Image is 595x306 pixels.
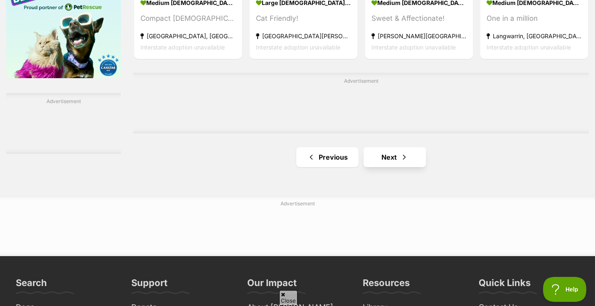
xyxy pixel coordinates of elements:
[256,30,351,42] strong: [GEOGRAPHIC_DATA][PERSON_NAME][GEOGRAPHIC_DATA]
[131,277,167,294] h3: Support
[279,290,297,305] span: Close
[487,44,571,51] span: Interstate adoption unavailable
[479,277,531,294] h3: Quick Links
[140,13,236,24] div: Compact [DEMOGRAPHIC_DATA] |[GEOGRAPHIC_DATA]
[256,13,351,24] div: Cat Friendly!
[371,44,456,51] span: Interstate adoption unavailable
[487,31,582,42] strong: Langwarrin, [GEOGRAPHIC_DATA]
[371,30,467,42] strong: [PERSON_NAME][GEOGRAPHIC_DATA]
[16,277,47,294] h3: Search
[296,147,359,167] a: Previous page
[140,44,225,51] span: Interstate adoption unavailable
[371,13,467,24] div: Sweet & Affectionate!
[543,277,587,302] iframe: Help Scout Beacon - Open
[140,30,236,42] strong: [GEOGRAPHIC_DATA], [GEOGRAPHIC_DATA]
[247,277,297,294] h3: Our Impact
[6,93,121,154] div: Advertisement
[363,277,410,294] h3: Resources
[487,13,582,25] div: One in a million
[133,147,589,167] nav: Pagination
[133,73,589,133] div: Advertisement
[256,44,340,51] span: Interstate adoption unavailable
[364,147,426,167] a: Next page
